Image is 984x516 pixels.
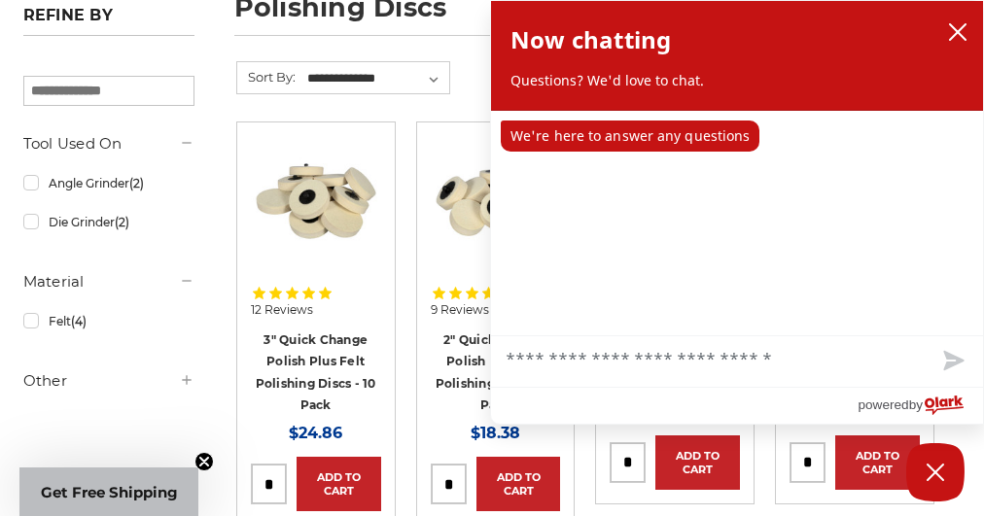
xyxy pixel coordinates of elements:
span: Get Free Shipping [41,483,178,501]
p: Questions? We'd love to chat. [510,71,964,90]
p: We're here to answer any questions [501,120,759,152]
button: Close teaser [194,452,214,471]
span: 12 Reviews [251,304,313,316]
a: Add to Cart [655,435,740,490]
h5: Refine by [23,6,194,36]
button: Send message [921,336,983,387]
button: Close Chatbox [906,443,965,501]
select: Sort By: [304,64,449,93]
a: Felt [23,304,194,338]
span: by [909,393,923,417]
a: Add to Cart [297,457,381,511]
span: 9 Reviews [431,304,489,316]
img: 3 inch polishing felt roloc discs [251,136,381,266]
h5: Material [23,270,194,293]
h5: Tool Used On [23,132,194,155]
div: chat [491,111,983,335]
label: Sort By: [237,62,296,91]
button: close chatbox [942,17,973,47]
span: (4) [71,314,87,328]
h5: Other [23,369,194,393]
div: Get Free ShippingClose teaser [19,467,198,516]
a: Die Grinder [23,205,194,239]
span: $18.38 [471,424,520,442]
span: (2) [129,176,144,190]
span: (2) [115,215,129,229]
h2: Now chatting [510,20,671,59]
span: $24.86 [289,424,342,442]
a: Add to Cart [476,457,561,511]
a: Add to Cart [835,435,920,490]
img: 2" Roloc Polishing Felt Discs [431,136,561,266]
a: Angle Grinder [23,166,194,200]
a: Powered by Olark [858,388,983,424]
span: powered [858,393,908,417]
a: 3" Quick Change Polish Plus Felt Polishing Discs - 10 Pack [256,332,376,413]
